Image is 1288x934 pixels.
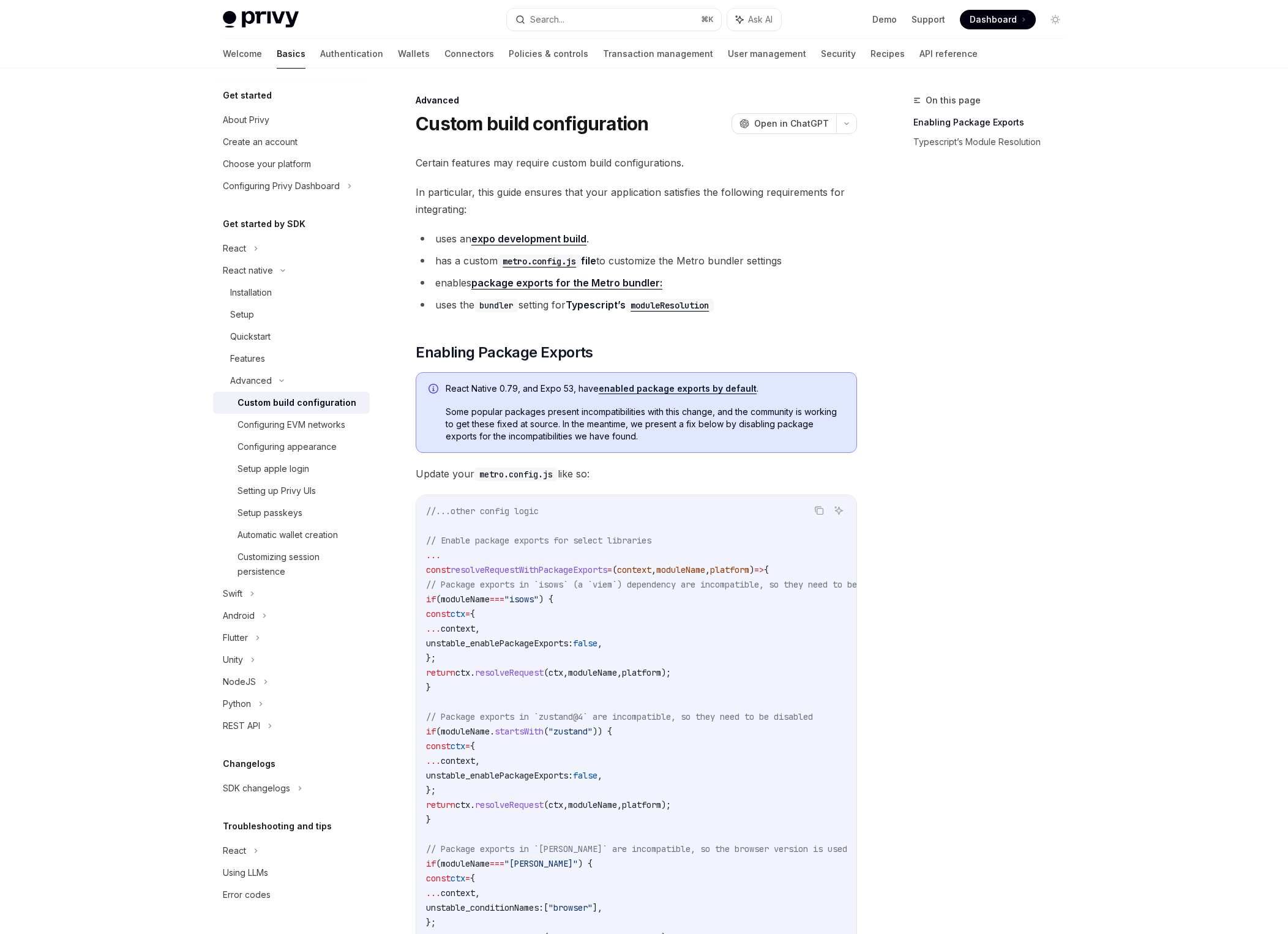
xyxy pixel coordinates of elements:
[223,157,311,171] div: Choose your platform
[213,109,370,131] a: About Privy
[223,608,255,623] div: Android
[426,667,455,678] span: return
[426,550,441,561] span: ...
[444,39,494,69] a: Connectors
[238,484,316,498] div: Setting up Privy UIs
[749,564,754,575] span: )
[593,726,612,737] span: )) {
[213,862,370,884] a: Using LLMs
[230,373,272,388] div: Advanced
[441,887,475,899] span: context
[426,917,436,928] span: };
[446,383,844,395] span: React Native 0.79, and Expo 53, have .
[426,638,573,649] span: unstable_enablePackageExports:
[622,667,661,678] span: platform
[544,902,549,913] span: [
[436,594,441,605] span: (
[530,12,564,27] div: Search...
[223,652,243,667] div: Unity
[563,667,568,678] span: ,
[426,682,431,693] span: }
[230,329,271,344] div: Quickstart
[607,564,612,575] span: =
[441,858,490,869] span: moduleName
[754,564,764,575] span: =>
[230,351,265,366] div: Features
[416,274,857,291] li: enables
[436,726,441,737] span: (
[727,9,781,31] button: Ask AI
[490,726,495,737] span: .
[465,873,470,884] span: =
[451,564,607,575] span: resolveRequestWithPackageExports
[451,608,465,619] span: ctx
[416,465,857,482] span: Update your like so:
[549,902,593,913] span: "browser"
[426,902,544,913] span: unstable_conditionNames:
[238,417,345,432] div: Configuring EVM networks
[474,299,519,312] code: bundler
[626,299,714,312] code: moduleResolution
[475,623,480,634] span: ,
[926,93,981,108] span: On this page
[913,132,1075,152] a: Typescript’s Module Resolution
[213,326,370,348] a: Quickstart
[426,755,441,766] span: ...
[471,277,662,290] a: package exports for the Metro bundler:
[568,799,617,810] span: moduleName
[451,741,465,752] span: ctx
[238,461,309,476] div: Setup apple login
[441,755,475,766] span: context
[223,674,256,689] div: NodeJS
[213,414,370,436] a: Configuring EVM networks
[446,406,844,443] span: Some popular packages present incompatibilities with this change, and the community is working to...
[213,282,370,304] a: Installation
[398,39,430,69] a: Wallets
[872,13,897,26] a: Demo
[728,39,806,69] a: User management
[320,39,383,69] a: Authentication
[238,395,356,410] div: Custom build configuration
[416,230,857,247] li: uses an .
[475,887,480,899] span: ,
[223,241,246,256] div: React
[426,726,436,737] span: if
[831,502,847,518] button: Ask AI
[821,39,856,69] a: Security
[498,255,596,267] a: metro.config.jsfile
[470,667,475,678] span: .
[597,638,602,649] span: ,
[544,667,549,678] span: (
[701,15,714,24] span: ⌘ K
[426,564,451,575] span: const
[603,39,713,69] a: Transaction management
[223,819,332,834] h5: Troubleshooting and tips
[416,113,649,135] h1: Custom build configuration
[544,726,549,737] span: (
[223,11,299,28] img: light logo
[426,843,847,854] span: // Package exports in `[PERSON_NAME]` are incompatible, so the browser version is used
[471,233,586,245] a: expo development build
[617,667,622,678] span: ,
[213,153,370,175] a: Choose your platform
[223,39,262,69] a: Welcome
[426,594,436,605] span: if
[426,799,455,810] span: return
[213,348,370,370] a: Features
[573,770,597,781] span: false
[651,564,656,575] span: ,
[426,652,436,663] span: };
[230,285,272,300] div: Installation
[455,667,470,678] span: ctx
[504,594,539,605] span: "isows"
[622,799,661,810] span: platform
[498,255,581,268] code: metro.config.js
[223,697,251,711] div: Python
[426,535,651,546] span: // Enable package exports for select libraries
[238,528,338,542] div: Automatic wallet creation
[223,263,273,278] div: React native
[465,608,470,619] span: =
[960,10,1036,29] a: Dashboard
[213,458,370,480] a: Setup apple login
[475,799,544,810] span: resolveRequest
